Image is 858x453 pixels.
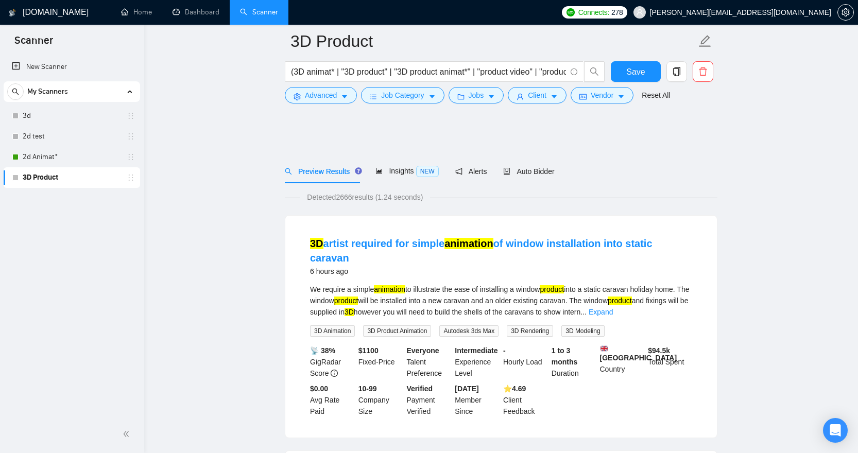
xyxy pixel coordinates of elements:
[308,345,356,379] div: GigRadar Score
[469,90,484,101] span: Jobs
[405,345,453,379] div: Talent Preference
[12,57,132,77] a: New Scanner
[8,88,23,95] span: search
[23,167,121,188] a: 3D Product
[407,346,439,355] b: Everyone
[666,61,687,82] button: copy
[503,385,526,393] b: ⭐️ 4.69
[310,238,653,264] a: 3Dartist required for simpleanimationof window installation into static caravan
[642,90,670,101] a: Reset All
[173,8,219,16] a: dashboardDashboard
[27,81,68,102] span: My Scanners
[127,132,135,141] span: holder
[363,325,431,337] span: 3D Product Animation
[428,93,436,100] span: caret-down
[578,7,609,18] span: Connects:
[600,345,677,362] b: [GEOGRAPHIC_DATA]
[608,297,632,305] mark: product
[488,93,495,100] span: caret-down
[310,346,335,355] b: 📡 38%
[598,345,646,379] div: Country
[310,325,355,337] span: 3D Animation
[591,90,613,101] span: Vendor
[693,67,713,76] span: delete
[310,265,692,277] div: 6 hours ago
[589,308,613,316] a: Expand
[528,90,546,101] span: Client
[667,67,687,76] span: copy
[23,126,121,147] a: 2d test
[310,238,323,249] mark: 3D
[374,285,405,293] mark: animation
[331,370,338,377] span: info-circle
[517,93,524,100] span: user
[626,65,645,78] span: Save
[449,87,504,103] button: folderJobscaret-down
[310,385,328,393] b: $0.00
[503,168,510,175] span: robot
[308,383,356,417] div: Avg Rate Paid
[23,106,121,126] a: 3d
[358,385,377,393] b: 10-99
[375,167,383,175] span: area-chart
[571,87,633,103] button: idcardVendorcaret-down
[4,81,140,188] li: My Scanners
[358,346,379,355] b: $ 1100
[361,87,444,103] button: barsJob Categorycaret-down
[9,5,16,21] img: logo
[698,34,712,48] span: edit
[584,61,605,82] button: search
[375,167,438,175] span: Insights
[127,173,135,182] span: holder
[455,167,487,176] span: Alerts
[552,346,578,366] b: 1 to 3 months
[551,93,558,100] span: caret-down
[457,93,465,100] span: folder
[455,346,497,355] b: Intermediate
[356,345,405,379] div: Fixed-Price
[693,61,713,82] button: delete
[305,90,337,101] span: Advanced
[444,238,493,249] mark: animation
[290,28,696,54] input: Scanner name...
[579,93,587,100] span: idcard
[550,345,598,379] div: Duration
[453,383,501,417] div: Member Since
[7,83,24,100] button: search
[345,308,354,316] mark: 3D
[356,383,405,417] div: Company Size
[503,167,554,176] span: Auto Bidder
[600,345,608,352] img: 🇬🇧
[636,9,643,16] span: user
[455,168,462,175] span: notification
[334,297,358,305] mark: product
[285,167,359,176] span: Preview Results
[370,93,377,100] span: bars
[648,346,670,355] b: $ 94.5k
[123,429,133,439] span: double-left
[407,385,433,393] b: Verified
[507,325,553,337] span: 3D Rendering
[646,345,694,379] div: Total Spent
[611,7,623,18] span: 278
[503,346,506,355] b: -
[611,61,661,82] button: Save
[571,68,577,75] span: info-circle
[127,153,135,161] span: holder
[508,87,567,103] button: userClientcaret-down
[453,345,501,379] div: Experience Level
[617,93,625,100] span: caret-down
[300,191,430,203] span: Detected 2666 results (1.24 seconds)
[501,345,550,379] div: Hourly Load
[501,383,550,417] div: Client Feedback
[416,166,439,177] span: NEW
[837,8,854,16] a: setting
[585,67,604,76] span: search
[285,168,292,175] span: search
[294,93,301,100] span: setting
[838,8,853,16] span: setting
[561,325,604,337] span: 3D Modeling
[405,383,453,417] div: Payment Verified
[341,93,348,100] span: caret-down
[540,285,564,293] mark: product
